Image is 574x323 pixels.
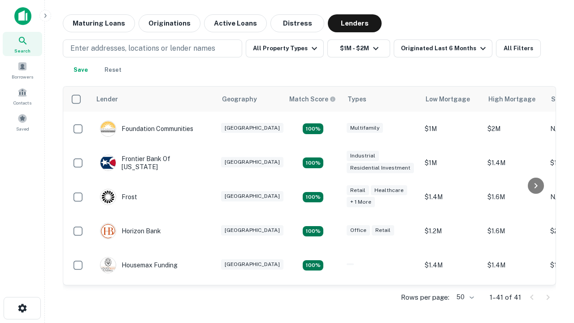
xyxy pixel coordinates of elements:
[529,223,574,266] iframe: Chat Widget
[66,61,95,79] button: Save your search to get updates of matches that match your search criteria.
[289,94,336,104] div: Capitalize uses an advanced AI algorithm to match your search with the best lender. The match sco...
[3,84,42,108] a: Contacts
[96,94,118,105] div: Lender
[420,180,483,214] td: $1.4M
[284,87,342,112] th: Capitalize uses an advanced AI algorithm to match your search with the best lender. The match sco...
[100,121,193,137] div: Foundation Communities
[221,225,283,236] div: [GEOGRAPHIC_DATA]
[347,225,370,236] div: Office
[100,155,208,171] div: Frontier Bank Of [US_STATE]
[3,58,42,82] a: Borrowers
[483,180,546,214] td: $1.6M
[100,223,161,239] div: Horizon Bank
[347,197,375,207] div: + 1 more
[139,14,200,32] button: Originations
[246,39,324,57] button: All Property Types
[63,14,135,32] button: Maturing Loans
[490,292,521,303] p: 1–41 of 41
[483,146,546,180] td: $1.4M
[342,87,420,112] th: Types
[13,99,31,106] span: Contacts
[12,73,33,80] span: Borrowers
[100,155,116,170] img: picture
[63,39,242,57] button: Enter addresses, locations or lender names
[14,7,31,25] img: capitalize-icon.png
[303,157,323,168] div: Matching Properties: 4, hasApolloMatch: undefined
[483,214,546,248] td: $1.6M
[347,185,369,196] div: Retail
[100,258,116,273] img: picture
[372,225,394,236] div: Retail
[426,94,470,105] div: Low Mortgage
[401,292,449,303] p: Rows per page:
[420,282,483,316] td: $1.4M
[303,260,323,271] div: Matching Properties: 4, hasApolloMatch: undefined
[420,112,483,146] td: $1M
[70,43,215,54] p: Enter addresses, locations or lender names
[221,259,283,270] div: [GEOGRAPHIC_DATA]
[270,14,324,32] button: Distress
[221,157,283,167] div: [GEOGRAPHIC_DATA]
[453,291,475,304] div: 50
[401,43,488,54] div: Originated Last 6 Months
[347,163,414,173] div: Residential Investment
[328,14,382,32] button: Lenders
[91,87,217,112] th: Lender
[303,123,323,134] div: Matching Properties: 4, hasApolloMatch: undefined
[496,39,541,57] button: All Filters
[100,189,116,205] img: picture
[3,110,42,134] a: Saved
[100,223,116,239] img: picture
[483,248,546,282] td: $1.4M
[371,185,407,196] div: Healthcare
[420,248,483,282] td: $1.4M
[100,257,178,273] div: Housemax Funding
[483,112,546,146] td: $2M
[488,94,535,105] div: High Mortgage
[100,121,116,136] img: picture
[303,226,323,237] div: Matching Properties: 4, hasApolloMatch: undefined
[16,125,29,132] span: Saved
[348,94,366,105] div: Types
[347,123,383,133] div: Multifamily
[100,189,137,205] div: Frost
[420,146,483,180] td: $1M
[420,87,483,112] th: Low Mortgage
[14,47,30,54] span: Search
[327,39,390,57] button: $1M - $2M
[303,192,323,203] div: Matching Properties: 4, hasApolloMatch: undefined
[394,39,492,57] button: Originated Last 6 Months
[204,14,267,32] button: Active Loans
[420,214,483,248] td: $1.2M
[221,191,283,201] div: [GEOGRAPHIC_DATA]
[217,87,284,112] th: Geography
[483,282,546,316] td: $1.6M
[347,151,379,161] div: Industrial
[221,123,283,133] div: [GEOGRAPHIC_DATA]
[483,87,546,112] th: High Mortgage
[99,61,127,79] button: Reset
[289,94,334,104] h6: Match Score
[3,32,42,56] a: Search
[222,94,257,105] div: Geography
